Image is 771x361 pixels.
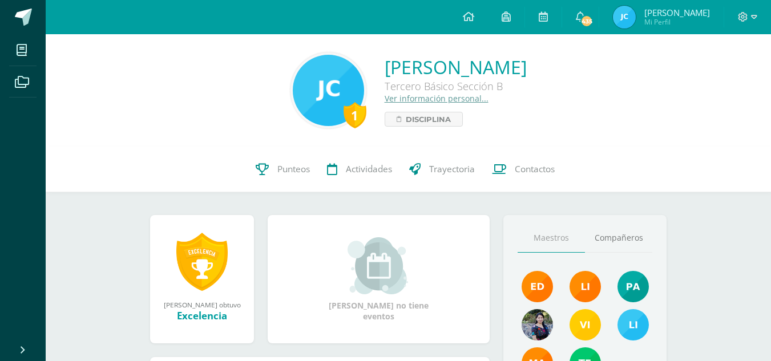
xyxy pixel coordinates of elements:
[518,224,585,253] a: Maestros
[401,147,483,192] a: Trayectoria
[429,163,475,175] span: Trayectoria
[644,17,710,27] span: Mi Perfil
[522,309,553,340] img: 9b17679b4520195df407efdfd7b84603.png
[483,147,563,192] a: Contactos
[162,300,243,309] div: [PERSON_NAME] obtuvo
[385,55,527,79] a: [PERSON_NAME]
[515,163,555,175] span: Contactos
[385,93,489,104] a: Ver información personal...
[385,112,463,127] a: Disciplina
[617,309,649,340] img: 93ccdf12d55837f49f350ac5ca2a40a5.png
[580,15,593,27] span: 435
[617,271,649,302] img: 40c28ce654064086a0d3fb3093eec86e.png
[644,7,710,18] span: [PERSON_NAME]
[318,147,401,192] a: Actividades
[247,147,318,192] a: Punteos
[570,271,601,302] img: cefb4344c5418beef7f7b4a6cc3e812c.png
[406,112,451,126] span: Disciplina
[613,6,636,29] img: 85d015b5d8cbdc86e8d29492f78b6ed8.png
[346,163,392,175] span: Actividades
[344,102,366,128] div: 1
[385,79,527,93] div: Tercero Básico Sección B
[522,271,553,302] img: f40e456500941b1b33f0807dd74ea5cf.png
[162,309,243,322] div: Excelencia
[277,163,310,175] span: Punteos
[585,224,652,253] a: Compañeros
[570,309,601,340] img: 0ee4c74e6f621185b04bb9cfb72a2a5b.png
[293,55,364,126] img: 991d7d1f4e911ec23f9a724cb87a40df.png
[348,237,410,294] img: event_small.png
[322,237,436,322] div: [PERSON_NAME] no tiene eventos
